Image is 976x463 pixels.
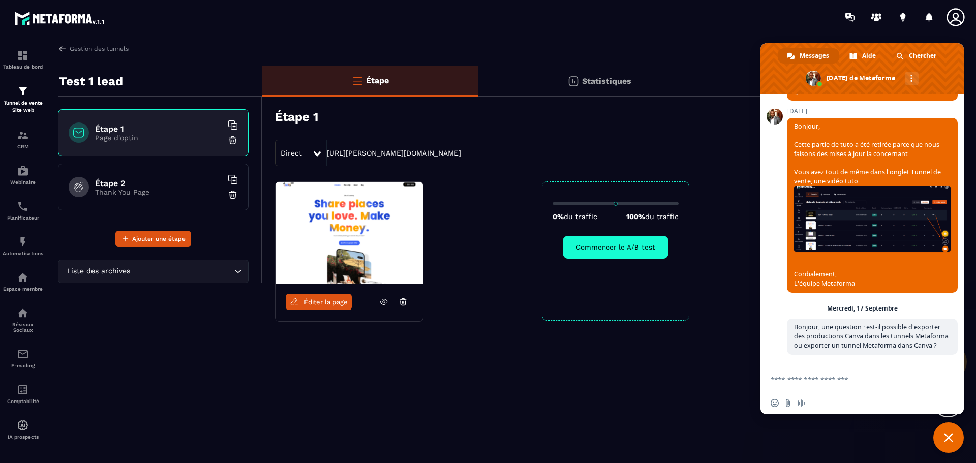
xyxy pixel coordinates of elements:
p: Automatisations [3,251,43,256]
p: Étape [366,76,389,85]
div: Autres canaux [905,72,919,85]
img: automations [17,165,29,177]
img: logo [14,9,106,27]
textarea: Entrez votre message... [771,375,931,384]
a: automationsautomationsEspace membre [3,264,43,299]
a: automationsautomationsWebinaire [3,157,43,193]
a: schedulerschedulerPlanificateur [3,193,43,228]
div: Search for option [58,260,249,283]
img: stats.20deebd0.svg [567,75,579,87]
p: Test 1 lead [59,71,123,91]
img: social-network [17,307,29,319]
span: du traffic [564,212,597,221]
img: scheduler [17,200,29,212]
a: formationformationCRM [3,121,43,157]
span: Chercher [909,48,936,64]
img: email [17,348,29,360]
div: Mercredi, 17 Septembre [827,305,898,312]
p: Planificateur [3,215,43,221]
div: Messages [778,48,839,64]
img: accountant [17,384,29,396]
img: arrow [58,44,67,53]
a: formationformationTableau de bord [3,42,43,77]
span: Bonjour, Cette partie de tuto a été retirée parce que nous faisons des mises à jour la concernant... [794,122,951,288]
p: IA prospects [3,434,43,440]
img: automations [17,419,29,431]
p: 0% [553,212,597,221]
p: E-mailing [3,363,43,368]
span: Bonjour, une question : est-il possible d'exporter des productions Canva dans les tunnels Metafor... [794,323,949,350]
p: Tunnel de vente Site web [3,100,43,114]
p: Tableau de bord [3,64,43,70]
img: image [276,182,423,284]
span: Direct [281,149,302,157]
span: Liste des archives [65,266,132,277]
a: [URL][PERSON_NAME][DOMAIN_NAME] [327,149,461,157]
img: formation [17,49,29,61]
img: bars-o.4a397970.svg [351,75,363,87]
span: Aide [862,48,876,64]
img: trash [228,190,238,200]
a: Gestion des tunnels [58,44,129,53]
p: Statistiques [582,76,631,86]
span: Messages [800,48,829,64]
p: 100% [626,212,679,221]
a: accountantaccountantComptabilité [3,376,43,412]
button: Ajouter une étape [115,231,191,247]
p: Réseaux Sociaux [3,322,43,333]
a: formationformationTunnel de vente Site web [3,77,43,121]
p: Page d'optin [95,134,222,142]
div: Chercher [887,48,947,64]
p: Espace membre [3,286,43,292]
h6: Étape 2 [95,178,222,188]
p: Thank You Page [95,188,222,196]
img: automations [17,271,29,284]
span: Éditer la page [304,298,348,306]
a: Éditer la page [286,294,352,310]
img: formation [17,129,29,141]
p: Comptabilité [3,398,43,404]
span: Ajouter une étape [132,234,186,244]
a: emailemailE-mailing [3,341,43,376]
button: Commencer le A/B test [563,236,668,259]
span: du traffic [645,212,679,221]
h3: Étape 1 [275,110,318,124]
span: Insérer un emoji [771,399,779,407]
a: automationsautomationsAutomatisations [3,228,43,264]
a: social-networksocial-networkRéseaux Sociaux [3,299,43,341]
p: CRM [3,144,43,149]
span: Envoyer un fichier [784,399,792,407]
div: Aide [840,48,886,64]
span: Message audio [797,399,805,407]
span: [DATE] [787,108,958,115]
div: Fermer le chat [933,422,964,453]
input: Search for option [132,266,232,277]
img: trash [228,135,238,145]
img: automations [17,236,29,248]
p: Webinaire [3,179,43,185]
h6: Étape 1 [95,124,222,134]
img: formation [17,85,29,97]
